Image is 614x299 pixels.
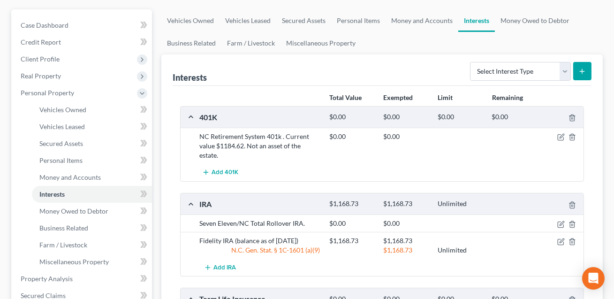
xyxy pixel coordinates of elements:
[458,9,495,32] a: Interests
[195,245,325,255] div: N.C. Gen. Stat. § 1C-1601 (a)(9)
[386,9,458,32] a: Money and Accounts
[39,190,65,198] span: Interests
[212,169,238,176] span: Add 401K
[220,9,276,32] a: Vehicles Leased
[21,21,68,29] span: Case Dashboard
[39,224,88,232] span: Business Related
[199,164,241,181] button: Add 401K
[161,9,220,32] a: Vehicles Owned
[495,9,575,32] a: Money Owed to Debtor
[379,132,433,141] div: $0.00
[39,139,83,147] span: Secured Assets
[487,113,541,122] div: $0.00
[21,275,73,283] span: Property Analysis
[379,199,433,208] div: $1,168.73
[13,270,152,287] a: Property Analysis
[379,113,433,122] div: $0.00
[276,9,331,32] a: Secured Assets
[379,236,433,245] div: $1,168.73
[32,135,152,152] a: Secured Assets
[173,72,207,83] div: Interests
[32,203,152,220] a: Money Owed to Debtor
[13,34,152,51] a: Credit Report
[195,219,325,228] div: Seven Eleven/NC Total Rollover IRA.
[195,199,325,209] div: IRA
[199,259,241,276] button: Add IRA
[39,106,86,114] span: Vehicles Owned
[39,173,101,181] span: Money and Accounts
[325,132,379,141] div: $0.00
[161,32,221,54] a: Business Related
[39,156,83,164] span: Personal Items
[21,55,60,63] span: Client Profile
[21,38,61,46] span: Credit Report
[383,93,413,101] strong: Exempted
[325,236,379,245] div: $1,168.73
[39,258,109,266] span: Miscellaneous Property
[21,89,74,97] span: Personal Property
[325,219,379,228] div: $0.00
[195,236,325,245] div: Fidelity IRA (balance as of [DATE])
[32,118,152,135] a: Vehicles Leased
[433,199,487,208] div: Unlimited
[32,101,152,118] a: Vehicles Owned
[32,220,152,237] a: Business Related
[32,152,152,169] a: Personal Items
[438,93,453,101] strong: Limit
[39,241,87,249] span: Farm / Livestock
[32,169,152,186] a: Money and Accounts
[325,199,379,208] div: $1,168.73
[433,245,487,255] div: Unlimited
[32,237,152,253] a: Farm / Livestock
[39,123,85,130] span: Vehicles Leased
[21,72,61,80] span: Real Property
[379,219,433,228] div: $0.00
[32,186,152,203] a: Interests
[325,113,379,122] div: $0.00
[39,207,108,215] span: Money Owed to Debtor
[195,112,325,122] div: 401K
[280,32,361,54] a: Miscellaneous Property
[492,93,523,101] strong: Remaining
[195,132,325,160] div: NC Retirement System 401k . Current value $1184.62. Not an asset of the estate.
[379,245,433,255] div: $1,168.73
[32,253,152,270] a: Miscellaneous Property
[433,113,487,122] div: $0.00
[213,264,236,271] span: Add IRA
[331,9,386,32] a: Personal Items
[329,93,362,101] strong: Total Value
[13,17,152,34] a: Case Dashboard
[582,267,605,290] div: Open Intercom Messenger
[221,32,280,54] a: Farm / Livestock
